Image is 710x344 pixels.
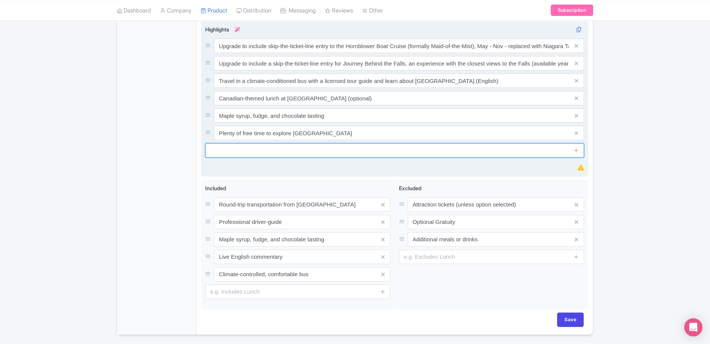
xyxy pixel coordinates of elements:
[557,313,584,327] input: Save
[551,5,593,16] a: Subscription
[684,318,702,336] div: Open Intercom Messenger
[205,185,226,191] span: Included
[205,285,390,299] input: e.g. Includes Lunch
[399,185,421,191] span: Excluded
[205,26,229,33] span: Highlights
[399,250,584,264] input: e.g. Excludes Lunch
